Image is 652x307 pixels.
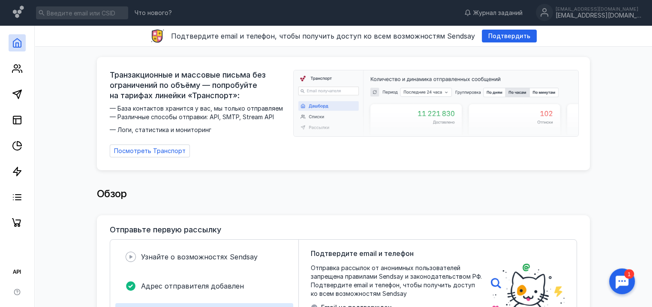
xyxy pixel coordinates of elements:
[114,147,186,155] span: Посмотреть Транспорт
[473,9,523,17] span: Журнал заданий
[171,32,475,40] span: Подтвердите email и телефон, чтобы получить доступ ко всем возможностям Sendsay
[130,10,176,16] a: Что нового?
[110,104,288,134] span: — База контактов хранится у вас, мы только отправляем — Различные способы отправки: API, SMTP, St...
[294,70,578,136] img: dashboard-transport-banner
[141,253,258,261] span: Узнайте о возможностях Sendsay
[110,144,190,157] a: Посмотреть Транспорт
[36,6,128,19] input: Введите email или CSID
[141,282,244,290] span: Адрес отправителя добавлен
[110,70,288,101] span: Транзакционные и массовые письма без ограничений по объёму — попробуйте на тарифах линейки «Транс...
[97,187,127,200] span: Обзор
[135,10,172,16] span: Что нового?
[556,12,641,19] div: [EMAIL_ADDRESS][DOMAIN_NAME]
[311,248,414,259] span: Подтвердите email и телефон
[488,33,530,40] span: Подтвердить
[19,5,29,15] div: 1
[460,9,527,17] a: Журнал заданий
[556,6,641,12] div: [EMAIL_ADDRESS][DOMAIN_NAME]
[110,226,221,234] h3: Отправьте первую рассылку
[311,264,482,298] span: Отправка рассылок от анонимных пользователей запрещена правилами Sendsay и законодательством РФ. ...
[482,30,537,42] button: Подтвердить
